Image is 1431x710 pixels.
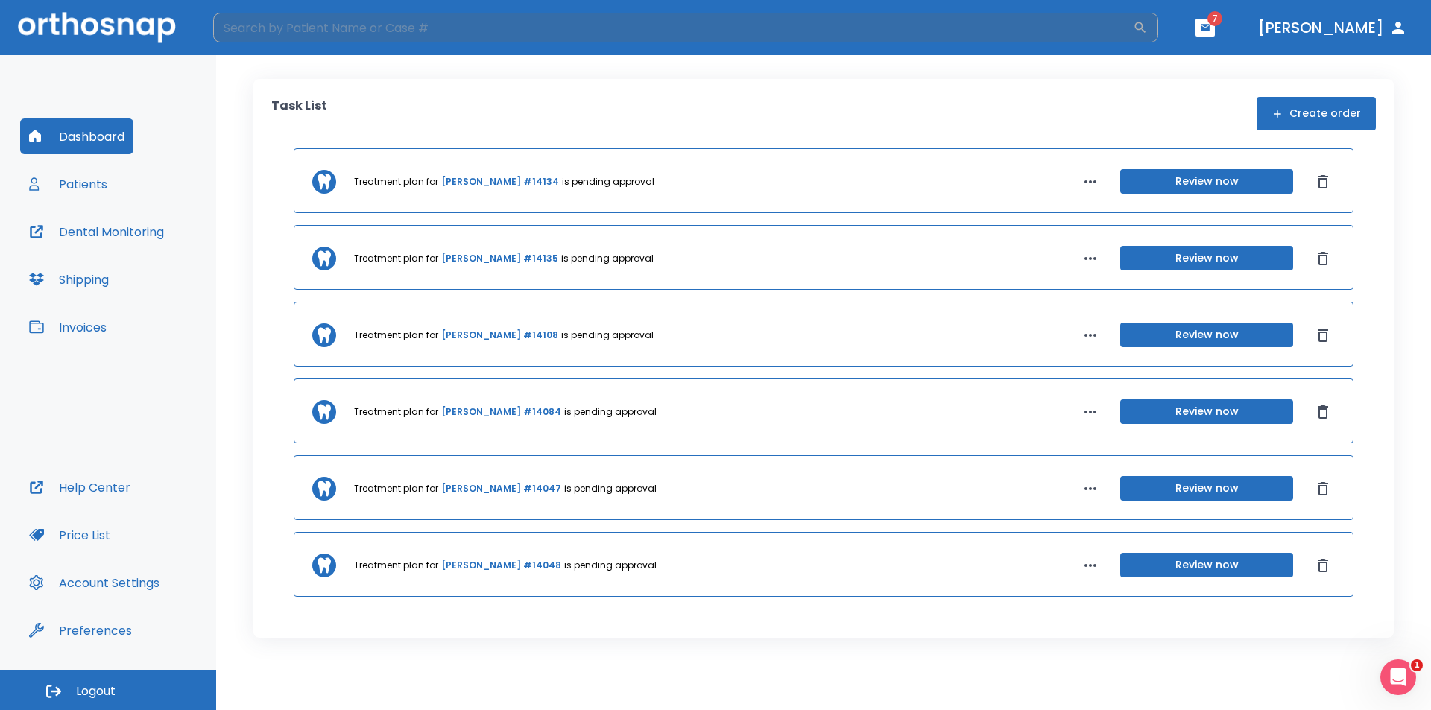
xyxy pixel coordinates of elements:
span: 7 [1207,11,1222,26]
p: is pending approval [564,405,657,419]
button: Dashboard [20,118,133,154]
span: Logout [76,683,116,700]
div: Tooltip anchor [129,624,142,637]
p: is pending approval [564,482,657,495]
p: Treatment plan for [354,329,438,342]
a: [PERSON_NAME] #14135 [441,252,558,265]
a: [PERSON_NAME] #14047 [441,482,561,495]
p: Treatment plan for [354,405,438,419]
button: Dismiss [1311,323,1335,347]
button: Invoices [20,309,116,345]
button: Preferences [20,612,141,648]
span: 1 [1411,659,1423,671]
button: Account Settings [20,565,168,600]
button: Dismiss [1311,554,1335,577]
p: is pending approval [561,329,654,342]
button: Dental Monitoring [20,214,173,250]
button: Create order [1257,97,1376,130]
button: Dismiss [1311,247,1335,270]
button: Dismiss [1311,477,1335,501]
button: Price List [20,517,119,553]
a: [PERSON_NAME] #14084 [441,405,561,419]
input: Search by Patient Name or Case # [213,13,1133,42]
button: Help Center [20,469,139,505]
button: Review now [1120,553,1293,577]
p: is pending approval [562,175,654,188]
button: Dismiss [1311,170,1335,194]
button: [PERSON_NAME] [1252,14,1413,41]
p: Treatment plan for [354,482,438,495]
p: Treatment plan for [354,559,438,572]
p: Treatment plan for [354,252,438,265]
iframe: Intercom live chat [1380,659,1416,695]
img: Orthosnap [18,12,176,42]
button: Review now [1120,323,1293,347]
button: Review now [1120,246,1293,270]
button: Shipping [20,262,118,297]
a: [PERSON_NAME] #14134 [441,175,559,188]
button: Review now [1120,476,1293,501]
p: is pending approval [561,252,654,265]
button: Review now [1120,399,1293,424]
button: Dismiss [1311,400,1335,424]
button: Patients [20,166,116,202]
p: Task List [271,97,327,130]
p: is pending approval [564,559,657,572]
button: Review now [1120,169,1293,194]
a: [PERSON_NAME] #14048 [441,559,561,572]
a: [PERSON_NAME] #14108 [441,329,558,342]
p: Treatment plan for [354,175,438,188]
